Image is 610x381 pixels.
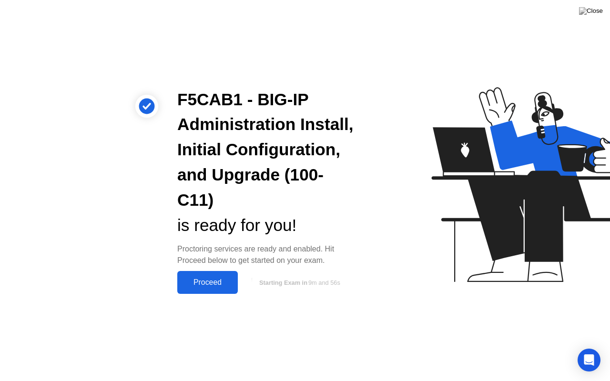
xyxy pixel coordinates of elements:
img: Close [579,7,603,15]
button: Starting Exam in9m and 56s [243,273,355,291]
div: Proceed [180,278,235,287]
div: F5CAB1 - BIG-IP Administration Install, Initial Configuration, and Upgrade (100-C11) [177,87,355,213]
div: Open Intercom Messenger [578,349,600,371]
button: Proceed [177,271,238,294]
span: 9m and 56s [308,279,340,286]
div: Proctoring services are ready and enabled. Hit Proceed below to get started on your exam. [177,243,355,266]
div: is ready for you! [177,213,355,238]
